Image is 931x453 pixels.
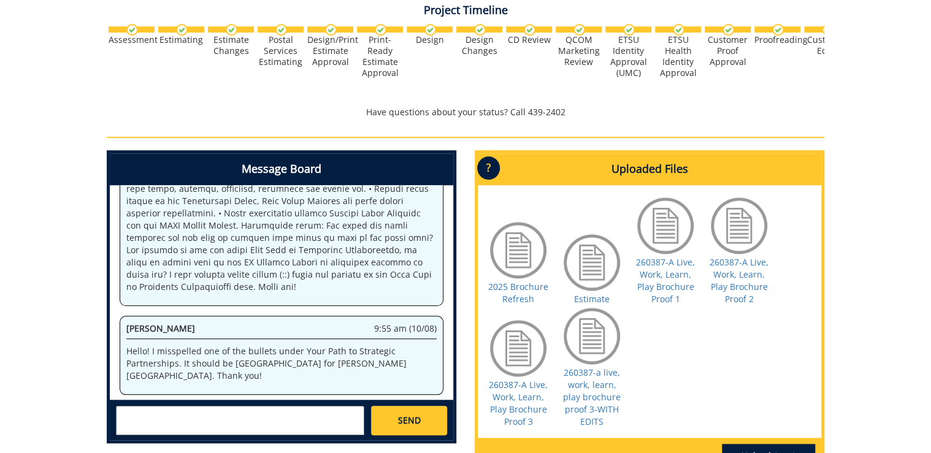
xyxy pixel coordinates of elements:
[772,24,784,36] img: checkmark
[754,34,800,45] div: Proofreading
[636,256,695,305] a: 260387-A Live, Work, Learn, Play Brochure Proof 1
[710,256,768,305] a: 260387-A Live, Work, Learn, Play Brochure Proof 2
[110,153,453,185] h4: Message Board
[208,34,254,56] div: Estimate Changes
[722,24,734,36] img: checkmark
[107,106,824,118] p: Have questions about your status? Call 439-2402
[705,34,751,67] div: Customer Proof Approval
[673,24,684,36] img: checkmark
[357,34,403,78] div: Print-Ready Estimate Approval
[605,34,651,78] div: ETSU Identity Approval (UMC)
[116,406,364,435] textarea: messageToSend
[258,34,304,67] div: Postal Services Estimating
[477,156,500,180] p: ?
[397,414,420,427] span: SEND
[623,24,635,36] img: checkmark
[489,379,548,427] a: 260387-A Live, Work, Learn, Play Brochure Proof 3
[374,322,437,335] span: 9:55 am (10/08)
[126,24,138,36] img: checkmark
[371,406,447,435] a: SEND
[573,24,585,36] img: checkmark
[804,34,850,56] div: Customer Edits
[524,24,535,36] img: checkmark
[563,367,621,427] a: 260387-a live, work, learn, play brochure proof 3-WITH EDITS
[478,153,821,185] h4: Uploaded Files
[158,34,204,45] div: Estimating
[407,34,453,45] div: Design
[474,24,486,36] img: checkmark
[126,322,195,334] span: [PERSON_NAME]
[176,24,188,36] img: checkmark
[456,34,502,56] div: Design Changes
[488,281,548,305] a: 2025 Brochure Refresh
[109,34,155,45] div: Assessment
[574,293,610,305] a: Estimate
[424,24,436,36] img: checkmark
[655,34,701,78] div: ETSU Health Identity Approval
[506,34,552,45] div: CD Review
[107,4,824,17] h4: Project Timeline
[556,34,602,67] div: QCOM Marketing Review
[126,345,437,382] p: Hello! I misspelled one of the bullets under Your Path to Strategic Partnerships. It should be [G...
[822,24,833,36] img: checkmark
[226,24,237,36] img: checkmark
[275,24,287,36] img: checkmark
[307,34,353,67] div: Design/Print Estimate Approval
[375,24,386,36] img: checkmark
[325,24,337,36] img: checkmark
